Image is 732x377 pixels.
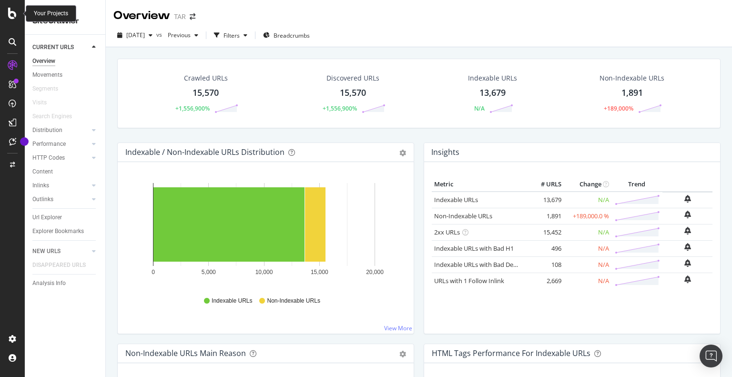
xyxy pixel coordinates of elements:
[684,243,691,251] div: bell-plus
[184,73,228,83] div: Crawled URLs
[125,348,246,358] div: Non-Indexable URLs Main Reason
[432,348,590,358] div: HTML Tags Performance for Indexable URLs
[32,278,66,288] div: Analysis Info
[126,31,145,39] span: 2025 Oct. 14th
[32,98,47,108] div: Visits
[32,98,56,108] a: Visits
[526,208,564,224] td: 1,891
[684,195,691,203] div: bell-plus
[526,177,564,192] th: # URLS
[32,246,89,256] a: NEW URLS
[210,28,251,43] button: Filters
[32,125,89,135] a: Distribution
[32,84,58,94] div: Segments
[32,167,53,177] div: Content
[432,177,526,192] th: Metric
[434,276,504,285] a: URLs with 1 Follow Inlink
[323,104,357,112] div: +1,556,900%
[564,240,611,256] td: N/A
[700,345,722,367] div: Open Intercom Messenger
[340,87,366,99] div: 15,570
[113,8,170,24] div: Overview
[175,104,210,112] div: +1,556,900%
[604,104,633,112] div: +189,000%
[564,192,611,208] td: N/A
[125,147,285,157] div: Indexable / Non-Indexable URLs Distribution
[32,153,89,163] a: HTTP Codes
[125,177,403,288] svg: A chart.
[32,260,86,270] div: DISAPPEARED URLS
[621,87,643,99] div: 1,891
[32,139,89,149] a: Performance
[32,194,89,204] a: Outlinks
[479,87,506,99] div: 13,679
[152,269,155,275] text: 0
[434,260,538,269] a: Indexable URLs with Bad Description
[684,227,691,234] div: bell-plus
[684,211,691,218] div: bell-plus
[684,275,691,283] div: bell-plus
[32,70,62,80] div: Movements
[564,177,611,192] th: Change
[174,12,186,21] div: TAR
[32,213,62,223] div: Url Explorer
[32,278,99,288] a: Analysis Info
[32,226,84,236] div: Explorer Bookmarks
[32,139,66,149] div: Performance
[32,153,65,163] div: HTTP Codes
[474,104,485,112] div: N/A
[366,269,384,275] text: 20,000
[526,256,564,273] td: 108
[32,56,99,66] a: Overview
[202,269,216,275] text: 5,000
[164,31,191,39] span: Previous
[32,181,89,191] a: Inlinks
[564,208,611,224] td: +189,000.0 %
[32,42,74,52] div: CURRENT URLS
[32,194,53,204] div: Outlinks
[32,42,89,52] a: CURRENT URLS
[526,224,564,240] td: 15,452
[326,73,379,83] div: Discovered URLs
[34,10,68,18] div: Your Projects
[156,31,164,39] span: vs
[259,28,314,43] button: Breadcrumbs
[434,244,514,253] a: Indexable URLs with Bad H1
[32,112,72,122] div: Search Engines
[267,297,320,305] span: Non-Indexable URLs
[32,125,62,135] div: Distribution
[32,213,99,223] a: Url Explorer
[32,112,81,122] a: Search Engines
[564,224,611,240] td: N/A
[212,297,252,305] span: Indexable URLs
[311,269,328,275] text: 15,000
[274,31,310,40] span: Breadcrumbs
[384,324,412,332] a: View More
[468,73,517,83] div: Indexable URLs
[611,177,662,192] th: Trend
[32,70,99,80] a: Movements
[684,259,691,267] div: bell-plus
[32,181,49,191] div: Inlinks
[434,228,460,236] a: 2xx URLs
[526,192,564,208] td: 13,679
[224,31,240,40] div: Filters
[399,150,406,156] div: gear
[32,260,95,270] a: DISAPPEARED URLS
[32,226,99,236] a: Explorer Bookmarks
[20,137,29,146] div: Tooltip anchor
[255,269,273,275] text: 10,000
[399,351,406,357] div: gear
[32,246,61,256] div: NEW URLS
[526,240,564,256] td: 496
[526,273,564,289] td: 2,669
[434,212,492,220] a: Non-Indexable URLs
[113,28,156,43] button: [DATE]
[193,87,219,99] div: 15,570
[32,167,99,177] a: Content
[32,84,68,94] a: Segments
[600,73,664,83] div: Non-Indexable URLs
[190,13,195,20] div: arrow-right-arrow-left
[431,146,459,159] h4: Insights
